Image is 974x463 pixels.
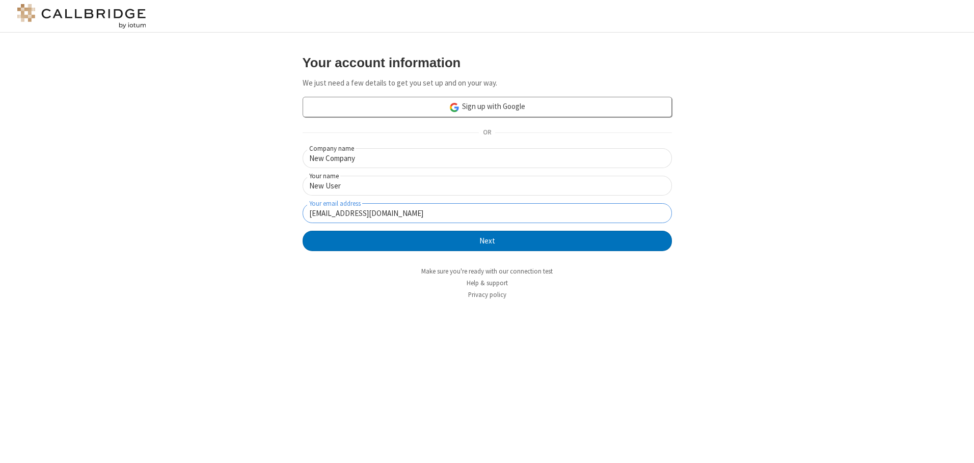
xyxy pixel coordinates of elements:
[303,56,672,70] h3: Your account information
[421,267,553,276] a: Make sure you're ready with our connection test
[15,4,148,29] img: logo@2x.png
[449,102,460,113] img: google-icon.png
[468,290,506,299] a: Privacy policy
[303,148,672,168] input: Company name
[303,176,672,196] input: Your name
[467,279,508,287] a: Help & support
[303,97,672,117] a: Sign up with Google
[479,126,495,140] span: OR
[303,231,672,251] button: Next
[303,77,672,89] p: We just need a few details to get you set up and on your way.
[303,203,672,223] input: Your email address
